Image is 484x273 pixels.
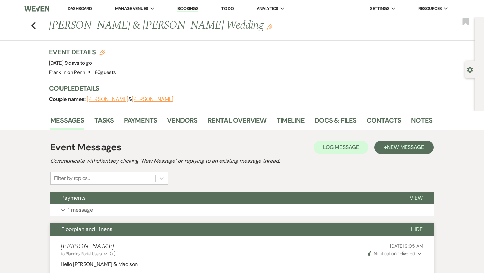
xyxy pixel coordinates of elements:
h2: Communicate with clients by clicking "New Message" or replying to an existing message thread. [50,157,434,165]
span: 180 guests [93,69,116,76]
button: Floorplan and Linens [50,223,400,236]
button: Payments [50,192,399,204]
a: Messages [50,115,84,130]
a: Dashboard [68,6,92,11]
a: Docs & Files [315,115,356,130]
h3: Couple Details [49,84,426,93]
button: NotificationDelivered [367,250,424,257]
span: to: Planning Portal Users [61,251,102,257]
a: Vendors [167,115,197,130]
a: Notes [411,115,432,130]
button: Edit [267,24,272,30]
h3: Event Details [49,47,116,57]
a: Payments [124,115,157,130]
span: [DATE] [49,60,92,66]
a: Contacts [367,115,401,130]
p: Hello [PERSON_NAME] & Madison [61,260,424,269]
p: 1 message [68,206,93,214]
span: New Message [387,144,424,151]
button: to: Planning Portal Users [61,251,108,257]
a: Timeline [277,115,305,130]
span: & [87,96,173,103]
span: Settings [370,5,389,12]
button: +New Message [374,141,434,154]
button: [PERSON_NAME] [87,96,128,102]
a: Tasks [94,115,114,130]
span: Hide [411,226,423,233]
span: Payments [61,194,86,201]
span: Couple names: [49,95,87,103]
span: | [63,60,92,66]
a: Bookings [177,6,198,12]
div: Filter by topics... [54,174,90,182]
a: To Do [221,6,234,11]
span: View [410,194,423,201]
span: Delivered [368,250,415,257]
a: Rental Overview [208,115,267,130]
h5: [PERSON_NAME] [61,242,115,251]
span: Manage Venues [115,5,148,12]
button: Hide [400,223,434,236]
span: Floorplan and Linens [61,226,112,233]
span: Analytics [257,5,278,12]
button: 1 message [50,204,434,216]
h1: Event Messages [50,140,121,154]
span: Log Message [323,144,359,151]
span: Franklin on Penn [49,69,85,76]
span: [DATE] 9:05 AM [390,243,424,249]
button: [PERSON_NAME] [132,96,173,102]
span: 9 days to go [65,60,92,66]
span: Notification [374,250,396,257]
button: View [399,192,434,204]
span: Resources [418,5,442,12]
button: Open lead details [467,66,473,72]
h1: [PERSON_NAME] & [PERSON_NAME] Wedding [49,17,350,34]
button: Log Message [314,141,368,154]
img: Weven Logo [24,2,49,16]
